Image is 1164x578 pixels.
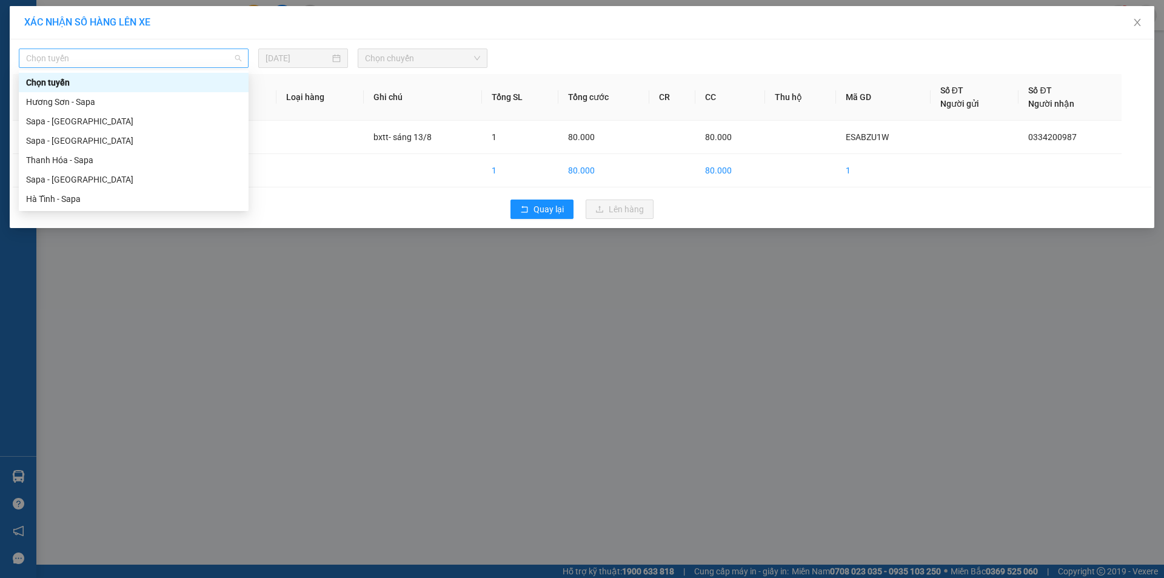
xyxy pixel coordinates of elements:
[276,74,364,121] th: Loại hàng
[64,70,224,154] h1: Giao dọc đường
[1132,18,1142,27] span: close
[26,76,241,89] div: Chọn tuyến
[19,150,249,170] div: Thanh Hóa - Sapa
[520,205,529,215] span: rollback
[482,154,558,187] td: 1
[19,131,249,150] div: Sapa - Thanh Hóa
[51,15,182,62] b: [PERSON_NAME] (Vinh - Sapa)
[1028,132,1077,142] span: 0334200987
[568,132,595,142] span: 80.000
[26,173,241,186] div: Sapa - [GEOGRAPHIC_DATA]
[558,74,649,121] th: Tổng cước
[364,74,481,121] th: Ghi chú
[162,10,293,30] b: [DOMAIN_NAME]
[940,86,963,95] span: Số ĐT
[26,49,241,67] span: Chọn tuyến
[649,74,695,121] th: CR
[266,52,330,65] input: 12/08/2025
[482,74,558,121] th: Tổng SL
[7,70,98,90] h2: 6UEMSCJI
[19,189,249,209] div: Hà Tĩnh - Sapa
[26,95,241,109] div: Hương Sơn - Sapa
[19,170,249,189] div: Sapa - Hà Tĩnh
[26,134,241,147] div: Sapa - [GEOGRAPHIC_DATA]
[695,154,765,187] td: 80.000
[19,73,249,92] div: Chọn tuyến
[510,200,574,219] button: rollbackQuay lại
[846,132,889,142] span: ESABZU1W
[26,115,241,128] div: Sapa - [GEOGRAPHIC_DATA]
[19,92,249,112] div: Hương Sơn - Sapa
[1028,99,1074,109] span: Người nhận
[365,49,480,67] span: Chọn chuyến
[24,16,150,28] span: XÁC NHẬN SỐ HÀNG LÊN XE
[765,74,836,121] th: Thu hộ
[492,132,497,142] span: 1
[586,200,654,219] button: uploadLên hàng
[1120,6,1154,40] button: Close
[836,154,931,187] td: 1
[695,74,765,121] th: CC
[533,203,564,216] span: Quay lại
[373,132,432,142] span: bxtt- sáng 13/8
[26,153,241,167] div: Thanh Hóa - Sapa
[13,121,66,154] td: 1
[705,132,732,142] span: 80.000
[558,154,649,187] td: 80.000
[836,74,931,121] th: Mã GD
[940,99,979,109] span: Người gửi
[13,74,66,121] th: STT
[19,112,249,131] div: Sapa - Hương Sơn
[1028,86,1051,95] span: Số ĐT
[26,192,241,206] div: Hà Tĩnh - Sapa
